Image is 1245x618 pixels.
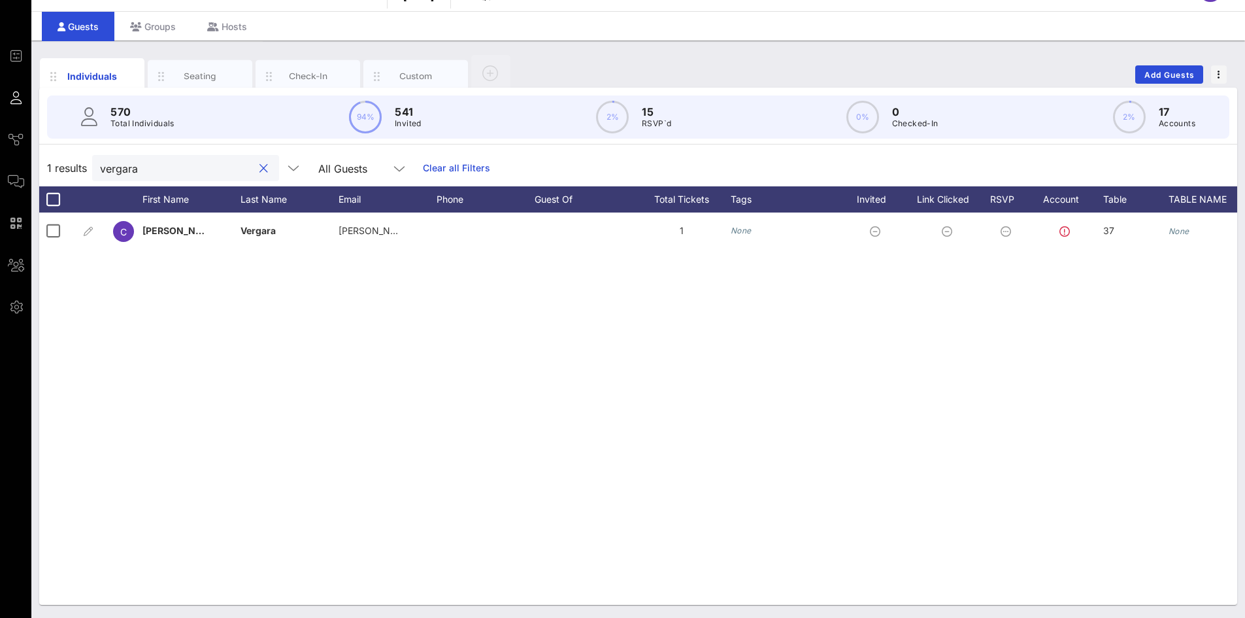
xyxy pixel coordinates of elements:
[63,69,122,83] div: Individuals
[633,186,731,213] div: Total Tickets
[535,186,633,213] div: Guest Of
[120,226,127,237] span: C
[395,104,422,120] p: 541
[42,12,114,41] div: Guests
[279,70,337,82] div: Check-In
[1135,65,1203,84] button: Add Guests
[191,12,263,41] div: Hosts
[241,186,339,213] div: Last Name
[318,163,367,175] div: All Guests
[339,225,646,236] span: [PERSON_NAME][EMAIL_ADDRESS][PERSON_NAME][DOMAIN_NAME]
[47,160,87,176] span: 1 results
[1031,186,1103,213] div: Account
[642,104,671,120] p: 15
[395,117,422,130] p: Invited
[142,225,220,236] span: [PERSON_NAME]
[241,225,276,236] span: Vergara
[842,186,914,213] div: Invited
[339,186,437,213] div: Email
[259,162,268,175] button: clear icon
[437,186,535,213] div: Phone
[892,104,938,120] p: 0
[423,161,490,175] a: Clear all Filters
[142,186,241,213] div: First Name
[986,186,1031,213] div: RSVP
[1159,117,1195,130] p: Accounts
[1144,70,1195,80] span: Add Guests
[110,104,174,120] p: 570
[642,117,671,130] p: RSVP`d
[633,213,731,249] div: 1
[1169,226,1189,236] i: None
[731,226,752,235] i: None
[310,155,415,181] div: All Guests
[114,12,191,41] div: Groups
[387,70,445,82] div: Custom
[1159,104,1195,120] p: 17
[110,117,174,130] p: Total Individuals
[1103,186,1169,213] div: Table
[1103,225,1114,236] span: 37
[892,117,938,130] p: Checked-In
[171,70,229,82] div: Seating
[731,186,842,213] div: Tags
[914,186,986,213] div: Link Clicked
